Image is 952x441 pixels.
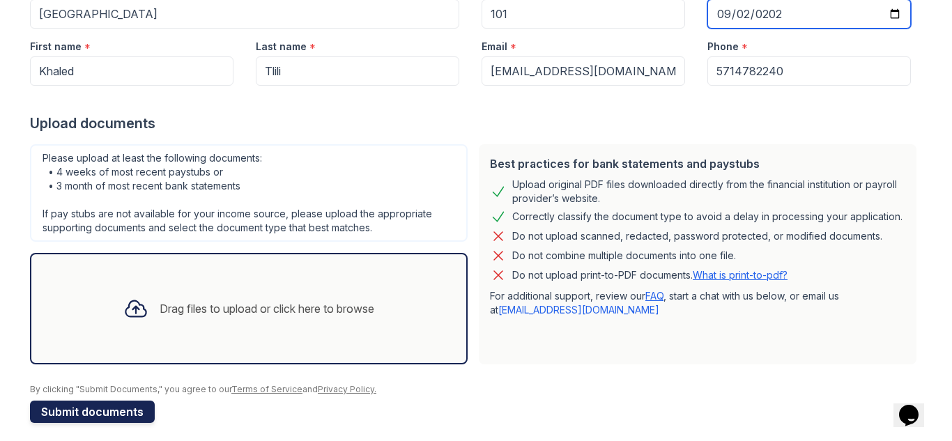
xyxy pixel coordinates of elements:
[160,300,374,317] div: Drag files to upload or click here to browse
[893,385,938,427] iframe: chat widget
[490,289,905,317] p: For additional support, review our , start a chat with us below, or email us at
[30,144,468,242] div: Please upload at least the following documents: • 4 weeks of most recent paystubs or • 3 month of...
[512,178,905,206] div: Upload original PDF files downloaded directly from the financial institution or payroll provider’...
[512,247,736,264] div: Do not combine multiple documents into one file.
[490,155,905,172] div: Best practices for bank statements and paystubs
[645,290,663,302] a: FAQ
[693,269,788,281] a: What is print-to-pdf?
[318,384,376,394] a: Privacy Policy.
[512,268,788,282] p: Do not upload print-to-PDF documents.
[498,304,659,316] a: [EMAIL_ADDRESS][DOMAIN_NAME]
[30,114,922,133] div: Upload documents
[512,208,903,225] div: Correctly classify the document type to avoid a delay in processing your application.
[30,40,82,54] label: First name
[256,40,307,54] label: Last name
[512,228,882,245] div: Do not upload scanned, redacted, password protected, or modified documents.
[707,40,739,54] label: Phone
[30,401,155,423] button: Submit documents
[30,384,922,395] div: By clicking "Submit Documents," you agree to our and
[231,384,302,394] a: Terms of Service
[482,40,507,54] label: Email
